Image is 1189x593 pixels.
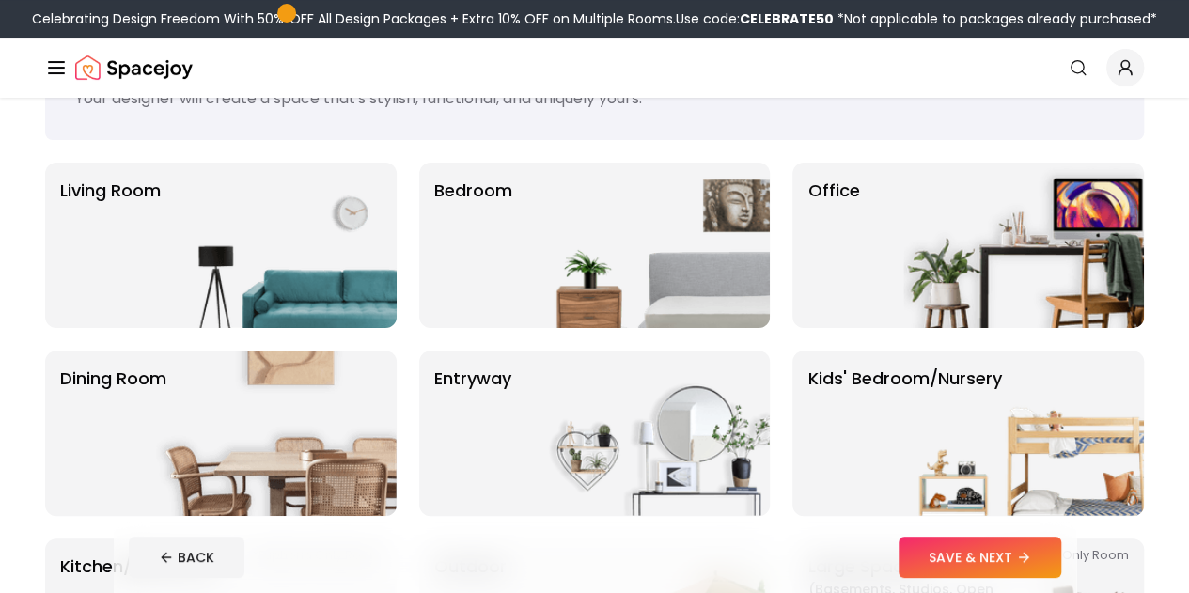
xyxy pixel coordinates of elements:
button: SAVE & NEXT [899,537,1061,578]
img: Kids' Bedroom/Nursery [903,351,1144,516]
p: Bedroom [434,178,512,313]
img: entryway [529,351,770,516]
img: Bedroom [529,163,770,328]
span: *Not applicable to packages already purchased* [834,9,1157,28]
p: Office [807,178,859,313]
nav: Global [45,38,1144,98]
p: Kids' Bedroom/Nursery [807,366,1001,501]
p: Dining Room [60,366,166,501]
a: Spacejoy [75,49,193,86]
img: Dining Room [156,351,397,516]
button: BACK [129,537,244,578]
img: Office [903,163,1144,328]
img: Spacejoy Logo [75,49,193,86]
div: Celebrating Design Freedom With 50% OFF All Design Packages + Extra 10% OFF on Multiple Rooms. [32,9,1157,28]
p: entryway [434,366,511,501]
p: Your designer will create a space that's stylish, functional, and uniquely yours. [75,87,1114,110]
span: Use code: [676,9,834,28]
p: Living Room [60,178,161,313]
img: Living Room [156,163,397,328]
b: CELEBRATE50 [740,9,834,28]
